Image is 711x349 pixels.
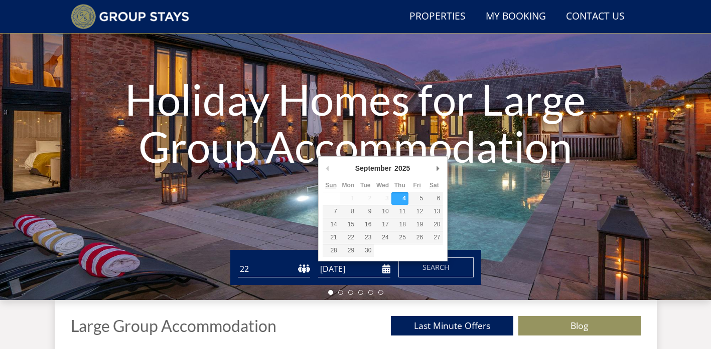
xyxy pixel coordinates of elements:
div: 2025 [393,161,411,176]
button: 4 [391,192,408,205]
button: 30 [357,244,374,257]
button: 17 [374,218,391,231]
button: 18 [391,218,408,231]
button: 9 [357,205,374,218]
div: September [354,161,393,176]
a: Last Minute Offers [391,316,513,335]
button: 24 [374,231,391,244]
button: 10 [374,205,391,218]
button: 29 [340,244,357,257]
button: 20 [425,218,443,231]
abbr: Monday [342,182,355,189]
abbr: Friday [413,182,420,189]
abbr: Saturday [430,182,439,189]
button: 19 [408,218,425,231]
button: 26 [408,231,425,244]
button: 28 [323,244,340,257]
button: 25 [391,231,408,244]
button: 12 [408,205,425,218]
a: Contact Us [562,6,629,28]
button: 8 [340,205,357,218]
button: 11 [391,205,408,218]
button: 7 [323,205,340,218]
button: 13 [425,205,443,218]
button: Previous Month [323,161,333,176]
button: Next Month [433,161,443,176]
abbr: Wednesday [376,182,389,189]
span: Search [422,262,450,272]
button: 27 [425,231,443,244]
button: Search [398,257,474,277]
button: 21 [323,231,340,244]
a: Blog [518,316,641,335]
button: 15 [340,218,357,231]
a: My Booking [482,6,550,28]
button: 16 [357,218,374,231]
input: Arrival Date [318,261,390,277]
img: Group Stays [71,4,190,29]
button: 6 [425,192,443,205]
button: 5 [408,192,425,205]
button: 14 [323,218,340,231]
h1: Holiday Homes for Large Group Accommodation [107,56,605,190]
button: 22 [340,231,357,244]
abbr: Sunday [325,182,337,189]
abbr: Thursday [394,182,405,189]
a: Properties [405,6,470,28]
h1: Large Group Accommodation [71,317,276,334]
button: 23 [357,231,374,244]
abbr: Tuesday [360,182,370,189]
